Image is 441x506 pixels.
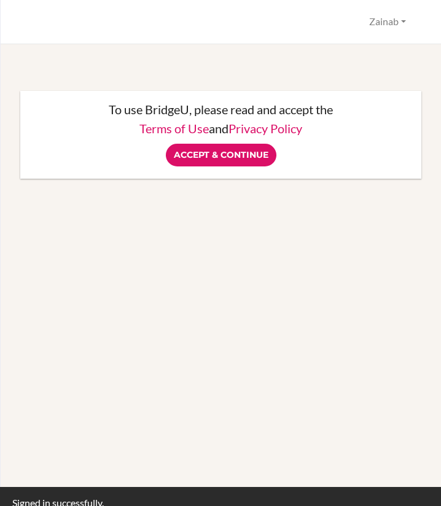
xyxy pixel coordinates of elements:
p: and [33,122,409,134]
p: To use BridgeU, please read and accept the [33,103,409,115]
button: Zainab [364,10,412,33]
input: Accept & Continue [166,144,276,166]
a: Terms of Use [139,121,209,136]
a: Privacy Policy [228,121,302,136]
